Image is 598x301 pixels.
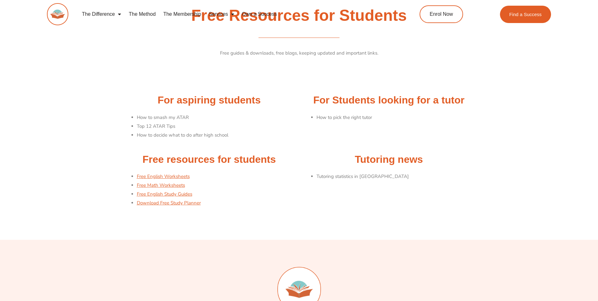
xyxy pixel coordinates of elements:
nav: Menu [78,7,391,21]
a: Find a Success [500,6,551,23]
h2: Free resources for students [123,153,296,166]
li: How to decide what to do after high school [137,131,296,140]
li: Tutoring statistics in [GEOGRAPHIC_DATA] [316,172,476,181]
a: Download Free Study Planner [137,200,201,206]
li: Top 12 ATAR Tips [137,122,296,131]
li: How to pick the right tutor [316,113,476,122]
span: Find a Success [509,12,542,17]
span: Enrol Now [430,12,453,17]
h2: For Students looking for a tutor [302,94,476,107]
a: Enrol Now [420,5,463,23]
a: The Method [125,7,159,21]
a: The Difference [78,7,125,21]
h2: For aspiring students [123,94,296,107]
a: Services [205,7,238,21]
p: Free guides & downloads, free blogs, keeping updated and important links. [123,49,476,58]
a: Free English Study Guides [137,191,192,197]
a: Own a Success [238,7,281,21]
a: Free Math Worksheets [137,182,185,188]
h2: Tutoring news [302,153,476,166]
li: How to smash my ATAR [137,113,296,122]
a: The Membership [160,7,205,21]
a: Free English Worksheets [137,173,190,180]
